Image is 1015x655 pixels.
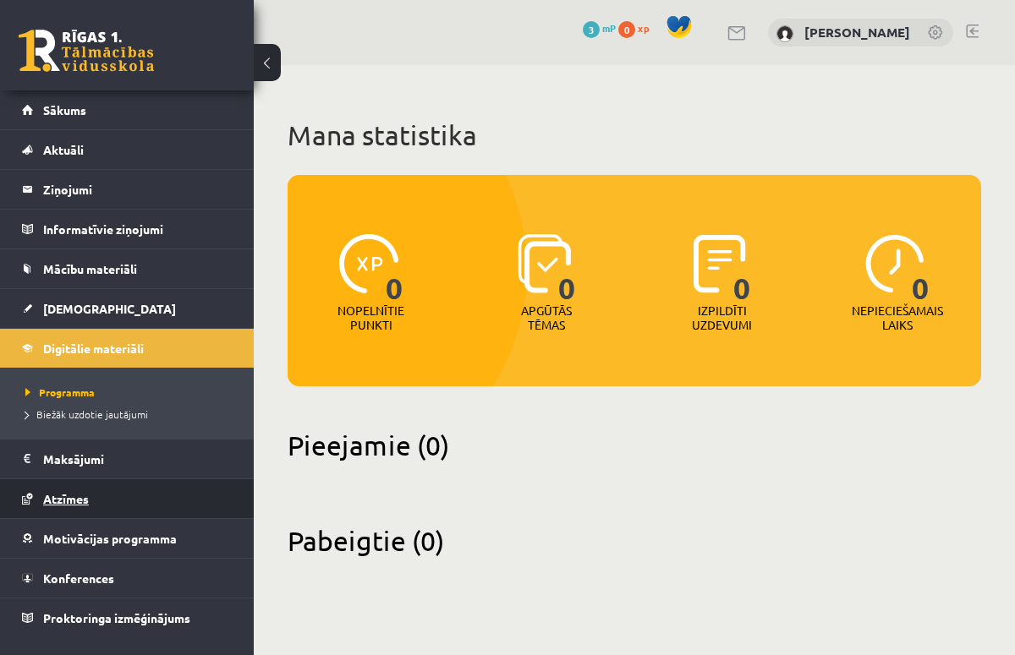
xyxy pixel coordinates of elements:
span: 0 [386,234,403,303]
span: 0 [558,234,576,303]
a: Motivācijas programma [22,519,233,558]
span: Motivācijas programma [43,531,177,546]
p: Izpildīti uzdevumi [689,303,755,332]
img: icon-completed-tasks-ad58ae20a441b2904462921112bc710f1caf180af7a3daa7317a5a94f2d26646.svg [694,234,746,293]
a: [PERSON_NAME] [804,24,910,41]
legend: Ziņojumi [43,170,233,209]
span: 0 [912,234,930,303]
a: Biežāk uzdotie jautājumi [25,407,237,422]
h2: Pabeigtie (0) [288,524,981,557]
a: Digitālie materiāli [22,329,233,368]
img: icon-xp-0682a9bc20223a9ccc6f5883a126b849a74cddfe5390d2b41b4391c66f2066e7.svg [339,234,398,293]
span: Proktoringa izmēģinājums [43,610,190,625]
span: Aktuāli [43,142,84,157]
a: Rīgas 1. Tālmācības vidusskola [19,30,154,72]
p: Nopelnītie punkti [337,303,404,332]
a: [DEMOGRAPHIC_DATA] [22,289,233,328]
a: Aktuāli [22,130,233,169]
p: Apgūtās tēmas [513,303,579,332]
legend: Informatīvie ziņojumi [43,210,233,248]
span: xp [638,21,649,35]
span: Biežāk uzdotie jautājumi [25,407,148,421]
a: Konferences [22,559,233,598]
a: Informatīvie ziņojumi [22,210,233,248]
a: Sākums [22,90,233,129]
a: Proktoringa izmēģinājums [22,598,233,637]
span: Digitālie materiāli [43,341,144,356]
a: 3 mP [583,21,616,35]
span: Mācību materiāli [43,261,137,276]
a: Programma [25,385,237,400]
span: [DEMOGRAPHIC_DATA] [43,301,176,316]
a: Ziņojumi [22,170,233,209]
a: 0 xp [618,21,657,35]
a: Atzīmes [22,479,233,518]
span: 3 [583,21,600,38]
h2: Pieejamie (0) [288,428,981,461]
a: Maksājumi [22,439,233,478]
span: 0 [618,21,635,38]
span: Konferences [43,570,114,586]
h1: Mana statistika [288,118,981,152]
span: Atzīmes [43,491,89,506]
img: Maksims Cibuļskis [776,25,793,42]
img: icon-learned-topics-4a711ccc23c960034f471b6e78daf4a3bad4a20eaf4de84257b87e66633f6470.svg [518,234,571,293]
span: Sākums [43,102,86,117]
span: Programma [25,385,95,399]
span: 0 [733,234,751,303]
img: icon-clock-7be60019b62300814b6bd22b8e044499b485619524d84068768e800edab66f18.svg [865,234,924,293]
a: Mācību materiāli [22,249,233,288]
span: mP [602,21,616,35]
legend: Maksājumi [43,439,233,478]
p: Nepieciešamais laiks [852,303,943,332]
